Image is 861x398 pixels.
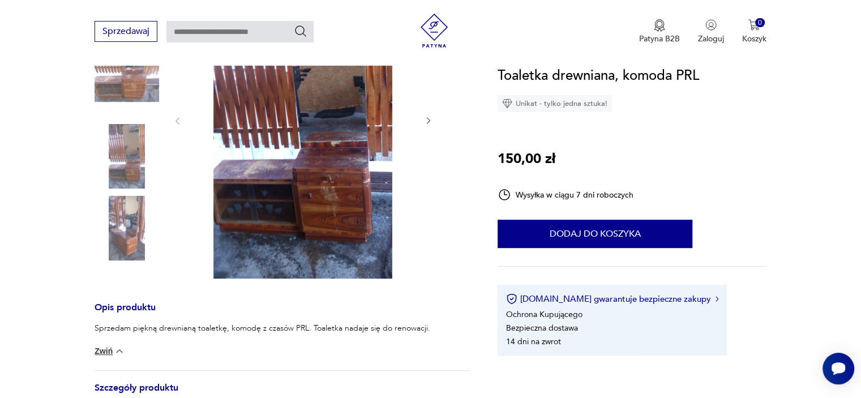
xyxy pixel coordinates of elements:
div: Wysyłka w ciągu 7 dni roboczych [498,188,633,202]
img: chevron down [114,345,125,357]
p: Zaloguj [698,33,724,44]
button: Zwiń [95,345,125,357]
p: Patyna B2B [639,33,680,44]
h1: Toaletka drewniana, komoda PRL [498,65,699,87]
li: Bezpieczna dostawa [506,323,578,333]
img: Patyna - sklep z meblami i dekoracjami vintage [417,14,451,48]
div: Unikat - tylko jedna sztuka! [498,95,612,112]
img: Ikona diamentu [502,99,512,109]
img: Zdjęcie produktu Toaletka drewniana, komoda PRL [95,124,159,189]
img: Ikona koszyka [748,19,760,31]
button: [DOMAIN_NAME] gwarantuje bezpieczne zakupy [506,293,718,305]
h3: Opis produktu [95,304,470,323]
button: Dodaj do koszyka [498,220,692,248]
img: Ikonka użytkownika [705,19,717,31]
img: Zdjęcie produktu Toaletka drewniana, komoda PRL [95,196,159,260]
p: Sprzedam piękną drewnianą toaletkę, komodę z czasów PRL. Toaletka nadaje się do renowacji. [95,323,430,334]
button: Patyna B2B [639,19,680,44]
iframe: Smartsupp widget button [823,353,854,384]
p: 150,00 zł [498,148,555,170]
button: 0Koszyk [742,19,766,44]
button: Zaloguj [698,19,724,44]
img: Zdjęcie produktu Toaletka drewniana, komoda PRL [95,52,159,116]
p: Koszyk [742,33,766,44]
button: Sprzedawaj [95,21,157,42]
button: Szukaj [294,24,307,38]
li: Ochrona Kupującego [506,309,582,320]
div: 0 [755,18,765,28]
img: Ikona medalu [654,19,665,32]
img: Ikona strzałki w prawo [716,296,719,302]
a: Sprzedawaj [95,28,157,36]
a: Ikona medaluPatyna B2B [639,19,680,44]
li: 14 dni na zwrot [506,336,561,347]
img: Ikona certyfikatu [506,293,517,305]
